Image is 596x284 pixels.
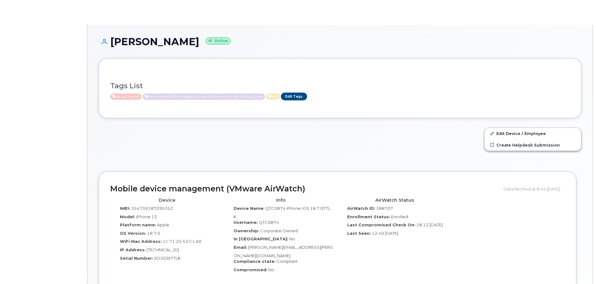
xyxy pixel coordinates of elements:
span: Corporate Owned [260,228,298,233]
h2: Mobile device management (VMware AirWatch) [110,185,499,193]
label: Enrollment Status: [347,214,390,220]
label: Serial Number: [120,255,153,261]
h4: Device [115,198,219,203]
span: No [289,236,295,241]
label: AirWatch ID: [347,205,375,211]
span: Apple [157,222,169,227]
span: XD30JXT7LK [154,256,181,261]
span: Active [266,94,280,100]
label: Compromised: [234,267,267,273]
h4: AirWatch Status [342,198,447,203]
label: Email: [234,244,247,250]
label: Compliance state: [234,258,276,264]
span: QTC0874 [259,220,279,225]
label: Model: [120,214,135,220]
a: Create Helpdesk Submission [485,139,581,151]
span: 388707 [376,206,393,211]
h4: Info [229,198,333,203]
span: 1C:71:25:43:C1:A0 [163,239,201,244]
label: OS Version: [120,230,146,236]
div: Data fetched at 8:44 [DATE] [504,183,565,195]
label: Device Name: [234,205,264,211]
span: 18:12 [DATE] [416,222,443,227]
span: Active [143,94,265,100]
label: Last Seen: [347,230,371,236]
label: Last Compromised Check On: [347,222,415,228]
span: Active [110,94,142,100]
span: 12:40 [DATE] [372,231,398,236]
h1: [PERSON_NAME] [99,36,581,47]
span: [TECHNICAL_ID] [147,247,179,252]
span: 18.7.0 [147,231,160,236]
h3: Tags List [110,82,570,90]
label: IMEI: [120,205,130,211]
label: Platform name: [120,222,156,228]
span: Compliant [277,259,298,264]
label: WiFi Mac Address: [120,238,162,244]
span: iPhone 13 [136,214,157,219]
span: No [268,267,274,272]
span: Enrolled [391,214,408,219]
span: QTC0874 iPhone iOS 18.7.0T7LK [234,206,330,219]
a: Edit Device / Employee [485,128,581,139]
small: Active [206,37,231,45]
label: In [GEOGRAPHIC_DATA]: [234,236,288,242]
span: [PERSON_NAME][EMAIL_ADDRESS][PERSON_NAME][DOMAIN_NAME] [234,245,333,258]
label: IP Address: [120,247,146,253]
span: 354739187295352 [131,206,173,211]
label: Username: [234,219,258,225]
a: Edit Tags [281,93,307,100]
label: Ownership: [234,228,259,234]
